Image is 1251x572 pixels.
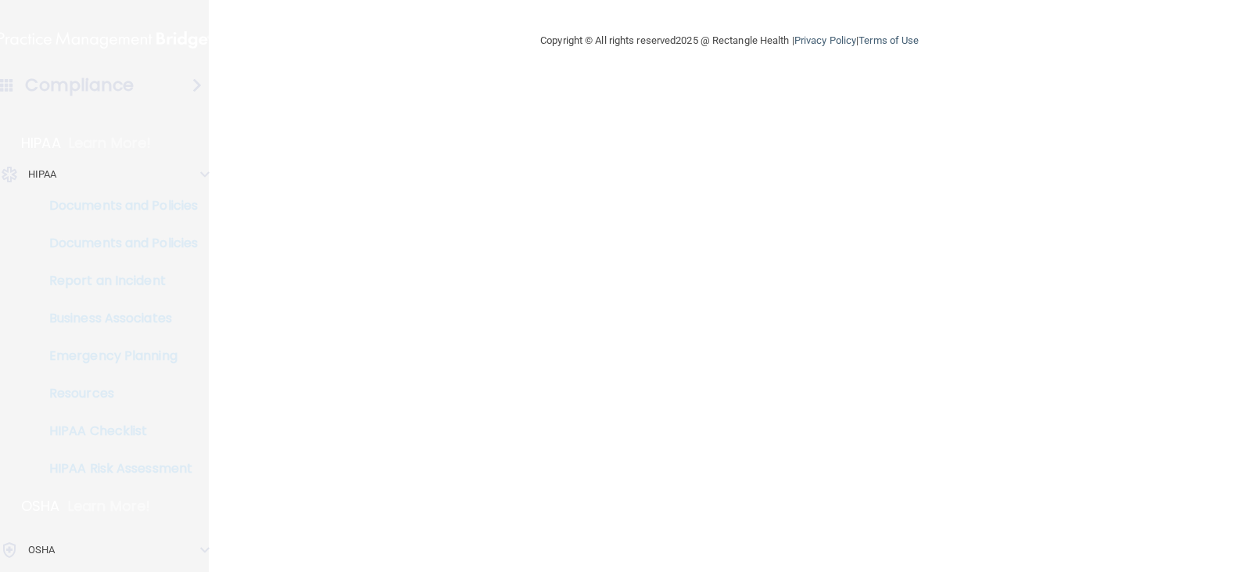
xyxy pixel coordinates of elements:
[69,134,152,153] p: Learn More!
[794,34,856,46] a: Privacy Policy
[10,236,224,251] p: Documents and Policies
[28,541,55,559] p: OSHA
[21,134,61,153] p: HIPAA
[858,34,919,46] a: Terms of Use
[10,423,224,439] p: HIPAA Checklist
[68,497,151,516] p: Learn More!
[28,165,57,184] p: HIPAA
[10,273,224,289] p: Report an Incident
[10,386,224,401] p: Resources
[10,311,224,326] p: Business Associates
[21,497,60,516] p: OSHA
[10,348,224,364] p: Emergency Planning
[25,74,134,96] h4: Compliance
[10,198,224,214] p: Documents and Policies
[444,16,1015,66] div: Copyright © All rights reserved 2025 @ Rectangle Health | |
[10,461,224,477] p: HIPAA Risk Assessment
